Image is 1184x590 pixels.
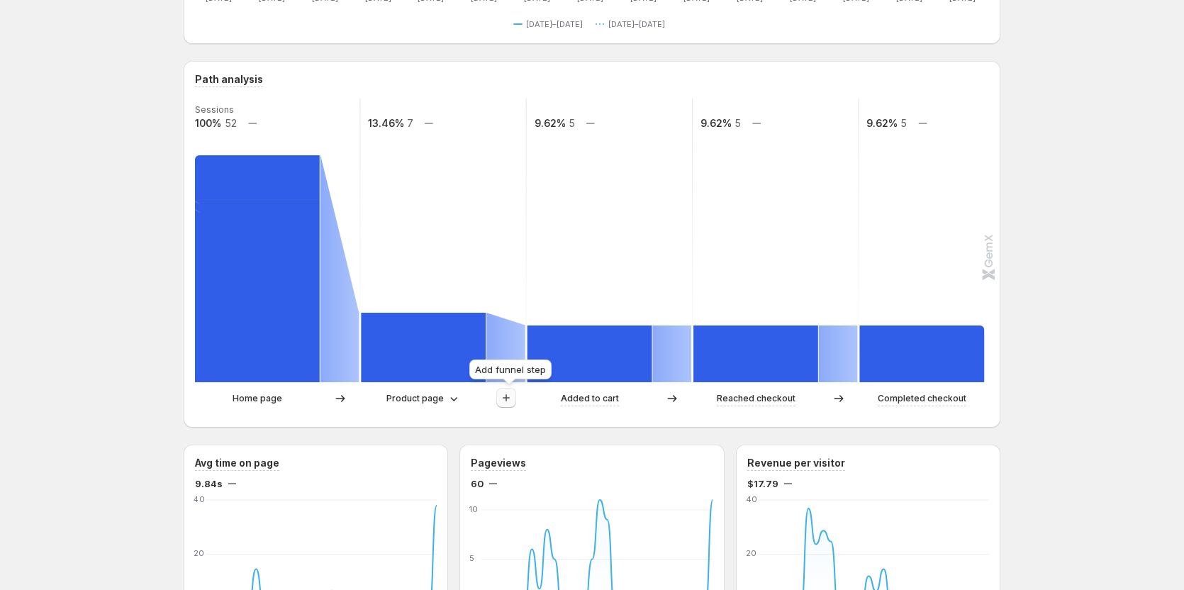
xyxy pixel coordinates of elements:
p: Reached checkout [717,391,795,406]
h3: Avg time on page [195,456,279,470]
text: 9.62% [700,117,732,129]
text: 40 [746,494,757,504]
text: 13.46% [368,117,404,129]
p: Home page [233,391,282,406]
button: [DATE]–[DATE] [596,16,671,33]
p: Completed checkout [878,391,966,406]
p: Product page [386,391,444,406]
text: 40 [194,494,205,504]
text: 5 [469,553,474,563]
text: 5 [901,117,907,129]
text: 10 [469,504,478,514]
span: [DATE]–[DATE] [608,18,665,30]
h3: Pageviews [471,456,526,470]
text: 20 [194,549,204,559]
h3: Revenue per visitor [747,456,845,470]
span: [DATE]–[DATE] [526,18,583,30]
path: Product page-6f76c,021d,684,537a: 7 [361,313,486,382]
text: 9.62% [535,117,566,129]
p: Added to cart [561,391,619,406]
text: 5 [735,117,741,129]
text: Sessions [195,104,234,115]
text: 7 [407,117,413,129]
text: 9.62% [866,117,898,129]
span: 9.84s [195,477,223,491]
text: 100% [195,117,221,129]
text: 5 [569,117,575,129]
button: [DATE]–[DATE] [513,16,588,33]
h3: Path analysis [195,72,263,87]
text: 52 [225,117,237,129]
text: 20 [746,549,756,559]
span: 60 [471,477,484,491]
span: $17.79 [747,477,778,491]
